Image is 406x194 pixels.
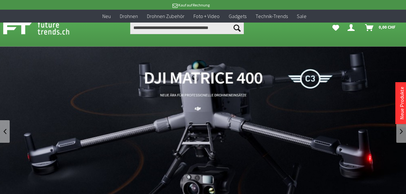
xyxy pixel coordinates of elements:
span: Foto + Video [193,13,220,19]
a: Dein Konto [345,21,360,34]
img: Shop Futuretrends - zur Startseite wechseln [3,20,84,36]
span: Neu [102,13,111,19]
a: Warenkorb [362,21,399,34]
span: Drohnen [120,13,138,19]
span: 0,00 CHF [379,22,396,32]
span: Drohnen Zubehör [147,13,184,19]
a: Neue Produkte [399,87,405,120]
a: 照片 + 视频 [189,10,224,23]
a: 技术趋势 [251,10,292,23]
span: Technik-Trends [255,13,288,19]
span: Sale [297,13,307,19]
a: 产品 [224,10,251,23]
a: 新增功能 [98,10,115,23]
a: 销售 [292,10,311,23]
button: Suchen [230,21,244,34]
span: Gadgets [229,13,246,19]
input: Produkt, Marke, Kategorie, EAN, Artikelnummer… [130,21,244,34]
a: 无人 机 [115,10,142,23]
a: 无人机配件 [142,10,189,23]
a: Meine Favoriten [329,21,342,34]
